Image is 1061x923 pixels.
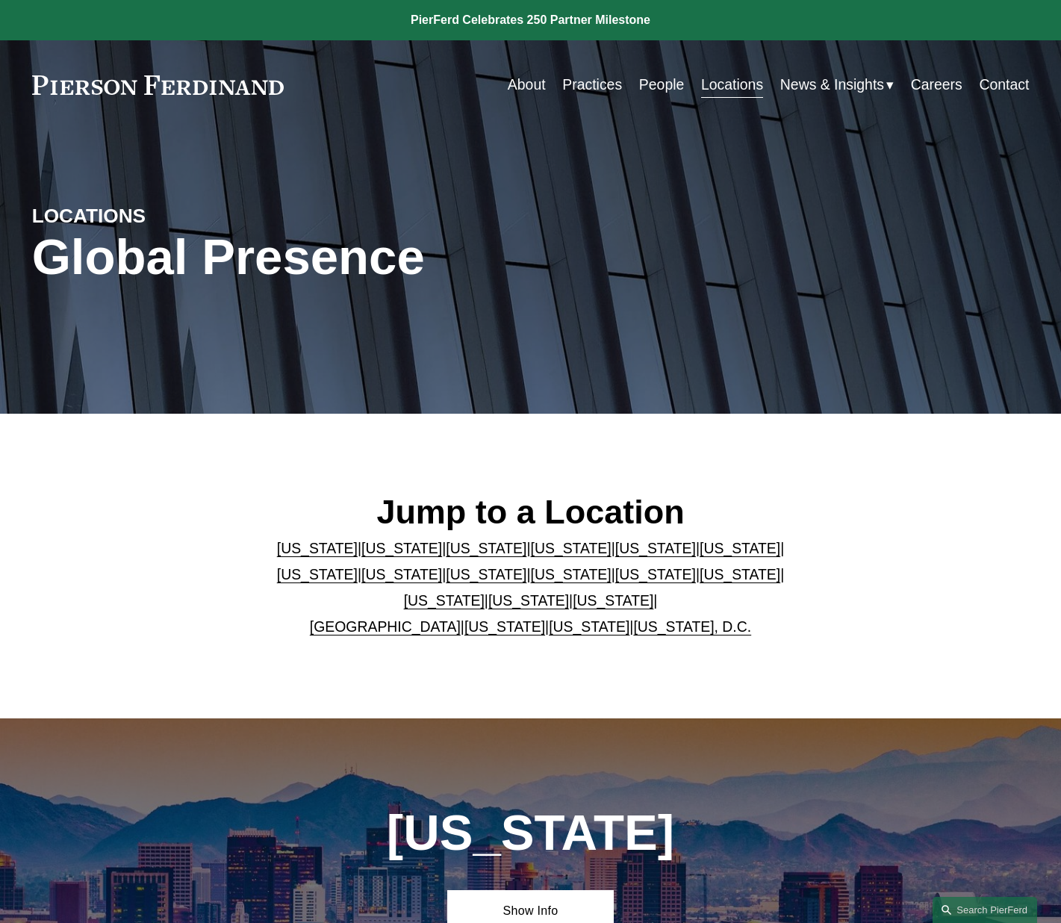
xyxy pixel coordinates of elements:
[361,540,442,556] a: [US_STATE]
[979,70,1029,99] a: Contact
[531,540,612,556] a: [US_STATE]
[240,535,821,640] p: | | | | | | | | | | | | | | | | | |
[780,70,894,99] a: folder dropdown
[549,618,629,635] a: [US_STATE]
[32,229,697,286] h1: Global Presence
[562,70,622,99] a: Practices
[531,566,612,582] a: [US_STATE]
[639,70,684,99] a: People
[615,566,696,582] a: [US_STATE]
[700,566,780,582] a: [US_STATE]
[573,592,653,609] a: [US_STATE]
[32,204,281,229] h4: LOCATIONS
[615,540,696,556] a: [US_STATE]
[404,592,485,609] a: [US_STATE]
[911,70,962,99] a: Careers
[277,540,358,556] a: [US_STATE]
[310,618,461,635] a: [GEOGRAPHIC_DATA]
[701,70,763,99] a: Locations
[633,618,751,635] a: [US_STATE], D.C.
[446,540,526,556] a: [US_STATE]
[277,566,358,582] a: [US_STATE]
[323,804,738,862] h1: [US_STATE]
[361,566,442,582] a: [US_STATE]
[700,540,780,556] a: [US_STATE]
[446,566,526,582] a: [US_STATE]
[508,70,546,99] a: About
[488,592,569,609] a: [US_STATE]
[933,897,1037,923] a: Search this site
[780,72,884,98] span: News & Insights
[464,618,545,635] a: [US_STATE]
[240,492,821,533] h2: Jump to a Location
